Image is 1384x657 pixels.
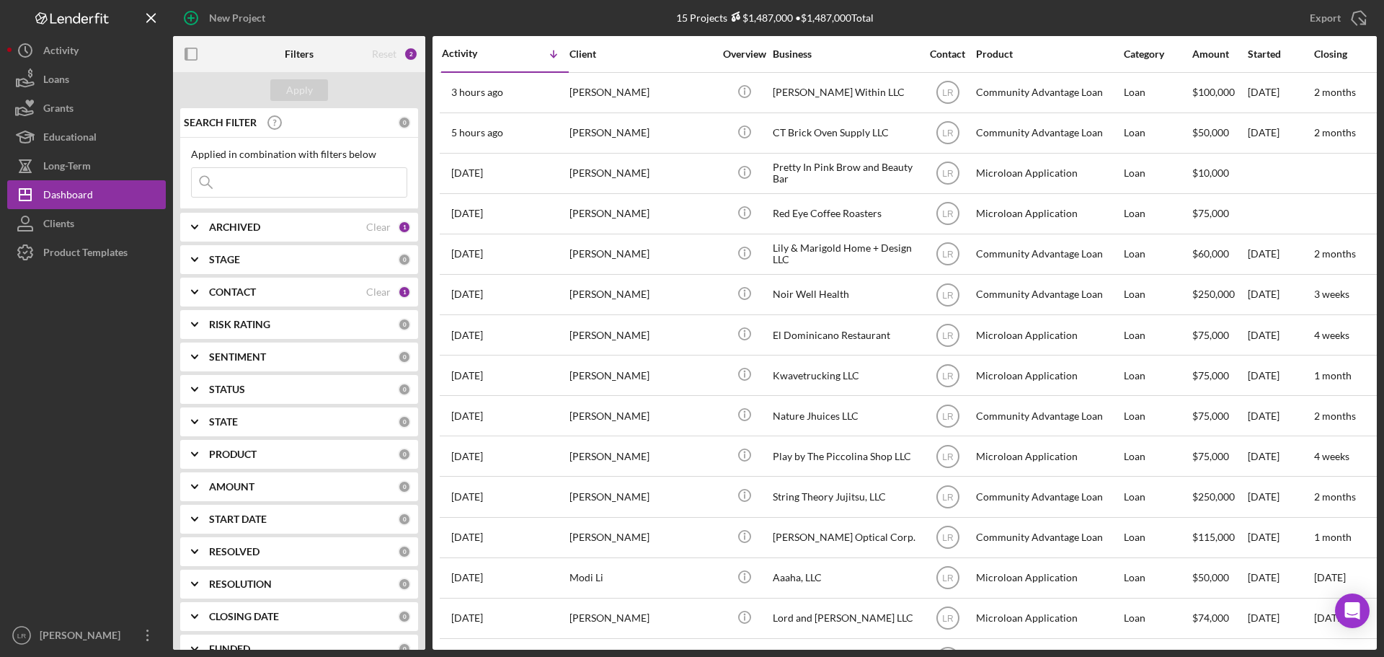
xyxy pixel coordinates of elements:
[451,572,483,583] time: 2025-06-26 20:59
[976,114,1120,152] div: Community Advantage Loan
[398,116,411,129] div: 0
[451,330,483,341] time: 2025-09-03 19:07
[451,451,483,462] time: 2025-08-26 21:07
[773,275,917,314] div: Noir Well Health
[569,235,714,273] div: [PERSON_NAME]
[569,275,714,314] div: [PERSON_NAME]
[976,599,1120,638] div: Microloan Application
[36,621,130,653] div: [PERSON_NAME]
[1124,48,1191,60] div: Category
[569,559,714,597] div: Modi Li
[451,288,483,300] time: 2025-09-08 14:46
[773,195,917,233] div: Red Eye Coffee Roasters
[1314,410,1356,422] time: 2 months
[1124,154,1191,193] div: Loan
[209,416,238,428] b: STATE
[7,94,166,123] a: Grants
[1248,559,1313,597] div: [DATE]
[942,493,954,503] text: LR
[569,519,714,557] div: [PERSON_NAME]
[7,123,166,151] button: Educational
[209,546,259,557] b: RESOLVED
[1192,571,1229,583] span: $50,000
[398,286,411,299] div: 1
[942,88,954,98] text: LR
[1314,571,1346,583] time: [DATE]
[942,533,954,543] text: LR
[1124,356,1191,394] div: Loan
[209,449,257,460] b: PRODUCT
[942,169,954,179] text: LR
[7,180,166,209] button: Dashboard
[773,477,917,516] div: String Theory Jujitsu, LLC
[773,48,917,60] div: Business
[727,12,793,24] div: $1,487,000
[1248,316,1313,354] div: [DATE]
[1314,288,1349,300] time: 3 weeks
[976,559,1120,597] div: Microloan Application
[398,545,411,558] div: 0
[1192,329,1229,341] span: $75,000
[569,397,714,435] div: [PERSON_NAME]
[43,180,93,213] div: Dashboard
[7,36,166,65] button: Activity
[398,578,411,591] div: 0
[1295,4,1377,32] button: Export
[773,397,917,435] div: Nature Jhuices LLC
[209,319,270,330] b: RISK RATING
[372,48,396,60] div: Reset
[398,480,411,493] div: 0
[43,65,69,97] div: Loans
[7,209,166,238] a: Clients
[209,221,260,233] b: ARCHIVED
[976,48,1120,60] div: Product
[1124,559,1191,597] div: Loan
[43,238,128,270] div: Product Templates
[569,48,714,60] div: Client
[942,250,954,260] text: LR
[398,610,411,623] div: 0
[1314,126,1356,138] time: 2 months
[569,599,714,638] div: [PERSON_NAME]
[1124,235,1191,273] div: Loan
[1314,369,1352,382] time: 1 month
[569,316,714,354] div: [PERSON_NAME]
[773,599,917,638] div: Lord and [PERSON_NAME] LLC
[569,154,714,193] div: [PERSON_NAME]
[976,195,1120,233] div: Microloan Application
[773,114,917,152] div: CT Brick Oven Supply LLC
[976,275,1120,314] div: Community Advantage Loan
[184,117,257,128] b: SEARCH FILTER
[942,128,954,138] text: LR
[366,221,391,233] div: Clear
[1310,4,1341,32] div: Export
[976,356,1120,394] div: Microloan Application
[209,643,250,655] b: FUNDED
[451,208,483,219] time: 2025-09-10 17:19
[1314,612,1346,624] time: [DATE]
[1314,531,1352,543] time: 1 month
[976,477,1120,516] div: Community Advantage Loan
[398,221,411,234] div: 1
[569,437,714,475] div: [PERSON_NAME]
[1248,437,1313,475] div: [DATE]
[209,254,240,265] b: STAGE
[1248,356,1313,394] div: [DATE]
[1192,288,1235,300] span: $250,000
[1124,477,1191,516] div: Loan
[398,253,411,266] div: 0
[1248,477,1313,516] div: [DATE]
[1192,48,1246,60] div: Amount
[773,559,917,597] div: Aaaha, LLC
[1124,275,1191,314] div: Loan
[173,4,280,32] button: New Project
[1124,316,1191,354] div: Loan
[1192,410,1229,422] span: $75,000
[398,383,411,396] div: 0
[1192,86,1235,98] span: $100,000
[7,151,166,180] button: Long-Term
[773,356,917,394] div: Kwavetrucking LLC
[976,154,1120,193] div: Microloan Application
